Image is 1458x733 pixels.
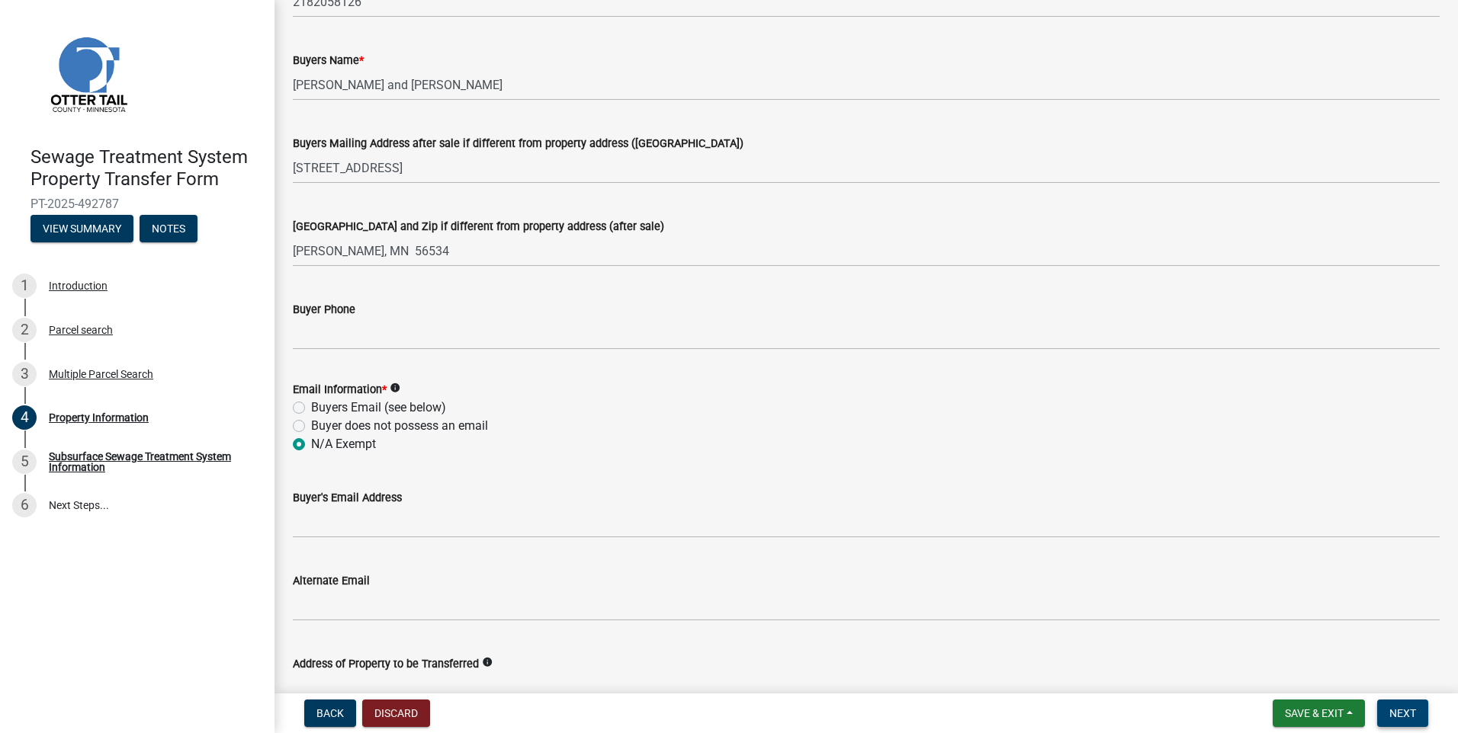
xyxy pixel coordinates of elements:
[293,222,664,232] label: [GEOGRAPHIC_DATA] and Zip if different from property address (after sale)
[311,435,376,453] label: N/A Exempt
[12,318,37,342] div: 2
[1377,699,1428,727] button: Next
[311,399,446,417] label: Buyers Email (see below)
[31,16,145,130] img: Otter Tail County, Minnesota
[293,493,402,504] label: Buyer's Email Address
[12,405,37,430] div: 4
[31,197,244,211] span: PT-2025-492787
[49,369,153,379] div: Multiple Parcel Search
[304,699,356,727] button: Back
[482,657,493,667] i: info
[12,493,37,517] div: 6
[293,56,364,66] label: Buyers Name
[293,576,370,587] label: Alternate Email
[12,362,37,386] div: 3
[49,280,108,291] div: Introduction
[316,707,344,719] span: Back
[31,146,262,190] h4: Sewage Treatment System Property Transfer Form
[140,223,198,235] wm-modal-confirm: Notes
[31,215,133,242] button: View Summary
[1389,707,1416,719] span: Next
[390,383,400,393] i: info
[140,215,198,242] button: Notes
[12,450,37,474] div: 5
[49,412,149,423] div: Property Information
[293,305,355,315] label: Buyer Phone
[362,699,430,727] button: Discard
[293,659,479,670] label: Address of Property to be Transferred
[293,385,387,395] label: Email Information
[1273,699,1365,727] button: Save & Exit
[12,274,37,298] div: 1
[311,417,488,435] label: Buyer does not possess an email
[31,223,133,235] wm-modal-confirm: Summary
[293,139,743,149] label: Buyers Mailing Address after sale if different from property address ([GEOGRAPHIC_DATA])
[1285,707,1344,719] span: Save & Exit
[49,451,250,472] div: Subsurface Sewage Treatment System Information
[49,325,113,335] div: Parcel search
